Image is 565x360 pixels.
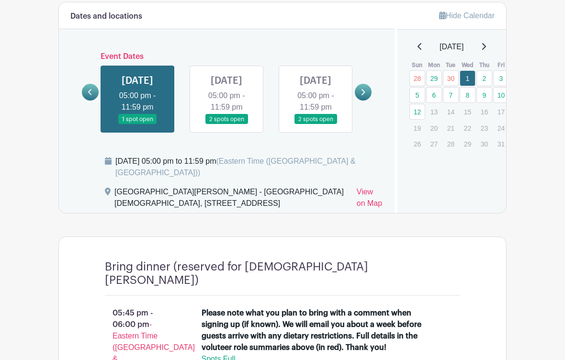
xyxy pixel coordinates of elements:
p: 29 [460,137,475,152]
a: 30 [443,71,459,87]
p: 19 [409,121,425,136]
p: 22 [460,121,475,136]
p: 21 [443,121,459,136]
p: 17 [493,105,509,120]
div: [DATE] 05:00 pm to 11:59 pm [115,156,383,179]
a: View on Map [357,187,383,214]
p: 13 [426,105,442,120]
p: 31 [493,137,509,152]
a: 7 [443,88,459,103]
th: Thu [476,61,493,70]
h4: Bring dinner (reserved for [DEMOGRAPHIC_DATA][PERSON_NAME]) [105,260,368,288]
a: 9 [476,88,492,103]
p: 30 [476,137,492,152]
a: 3 [493,71,509,87]
div: Please note what you plan to bring with a comment when signing up (if known). We will email you a... [202,308,438,354]
p: 27 [426,137,442,152]
a: 5 [409,88,425,103]
p: 26 [409,137,425,152]
p: 16 [476,105,492,120]
a: 28 [409,71,425,87]
th: Fri [493,61,509,70]
p: 28 [443,137,459,152]
span: [DATE] [440,42,463,53]
a: 6 [426,88,442,103]
a: 1 [460,71,475,87]
span: (Eastern Time ([GEOGRAPHIC_DATA] & [GEOGRAPHIC_DATA])) [115,157,356,177]
p: 15 [460,105,475,120]
th: Wed [459,61,476,70]
p: 14 [443,105,459,120]
p: 23 [476,121,492,136]
h6: Dates and locations [70,12,142,22]
p: 20 [426,121,442,136]
h6: Event Dates [99,53,355,62]
a: 10 [493,88,509,103]
th: Mon [426,61,442,70]
a: 29 [426,71,442,87]
th: Sun [409,61,426,70]
th: Tue [442,61,459,70]
a: 2 [476,71,492,87]
p: 24 [493,121,509,136]
div: [GEOGRAPHIC_DATA][PERSON_NAME] - [GEOGRAPHIC_DATA][DEMOGRAPHIC_DATA], [STREET_ADDRESS] [114,187,349,214]
a: 12 [409,104,425,120]
a: Hide Calendar [439,12,495,20]
a: 8 [460,88,475,103]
